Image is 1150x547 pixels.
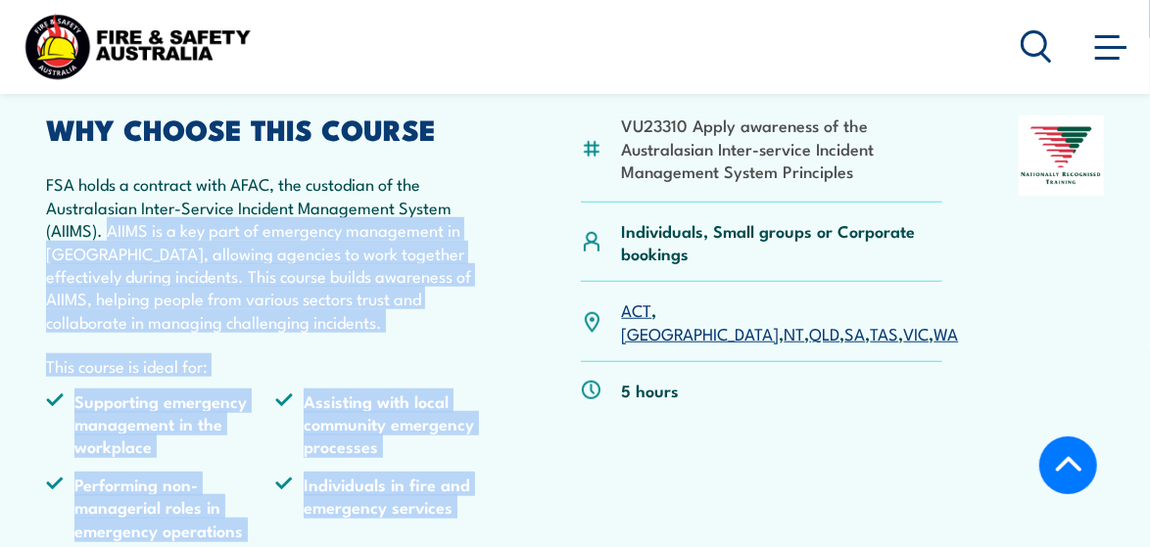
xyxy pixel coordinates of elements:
a: [GEOGRAPHIC_DATA] [621,321,779,344]
a: TAS [870,321,898,344]
li: Assisting with local community emergency processes [275,389,504,458]
h2: WHY CHOOSE THIS COURSE [46,115,504,141]
a: SA [844,321,865,344]
p: FSA holds a contract with AFAC, the custodian of the Australasian Inter-Service Incident Manageme... [46,172,504,333]
a: WA [934,321,958,344]
a: ACT [621,297,651,321]
li: Individuals in fire and emergency services [275,473,504,541]
p: This course is ideal for: [46,354,504,377]
p: , , , , , , , [621,298,958,344]
li: Performing non-managerial roles in emergency operations [46,473,275,541]
li: Supporting emergency management in the workplace [46,389,275,458]
li: VU23310 Apply awareness of the Australasian Inter-service Incident Management System Principles [621,114,942,182]
a: VIC [903,321,929,344]
a: NT [784,321,804,344]
img: Nationally Recognised Training logo. [1019,115,1104,196]
a: QLD [809,321,839,344]
p: 5 hours [621,379,679,401]
p: Individuals, Small groups or Corporate bookings [621,219,942,265]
